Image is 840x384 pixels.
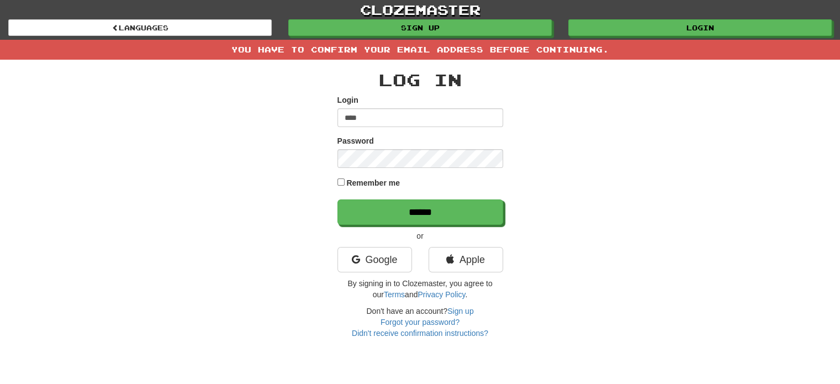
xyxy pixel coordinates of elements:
[337,306,503,339] div: Don't have an account?
[346,177,400,188] label: Remember me
[337,247,412,272] a: Google
[337,135,374,146] label: Password
[381,318,459,327] a: Forgot your password?
[384,290,405,299] a: Terms
[337,278,503,300] p: By signing in to Clozemaster, you agree to our and .
[337,71,503,89] h2: Log In
[352,329,488,338] a: Didn't receive confirmation instructions?
[337,230,503,241] p: or
[568,19,832,36] a: Login
[337,94,358,106] label: Login
[447,307,473,315] a: Sign up
[8,19,272,36] a: Languages
[418,290,465,299] a: Privacy Policy
[288,19,552,36] a: Sign up
[429,247,503,272] a: Apple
